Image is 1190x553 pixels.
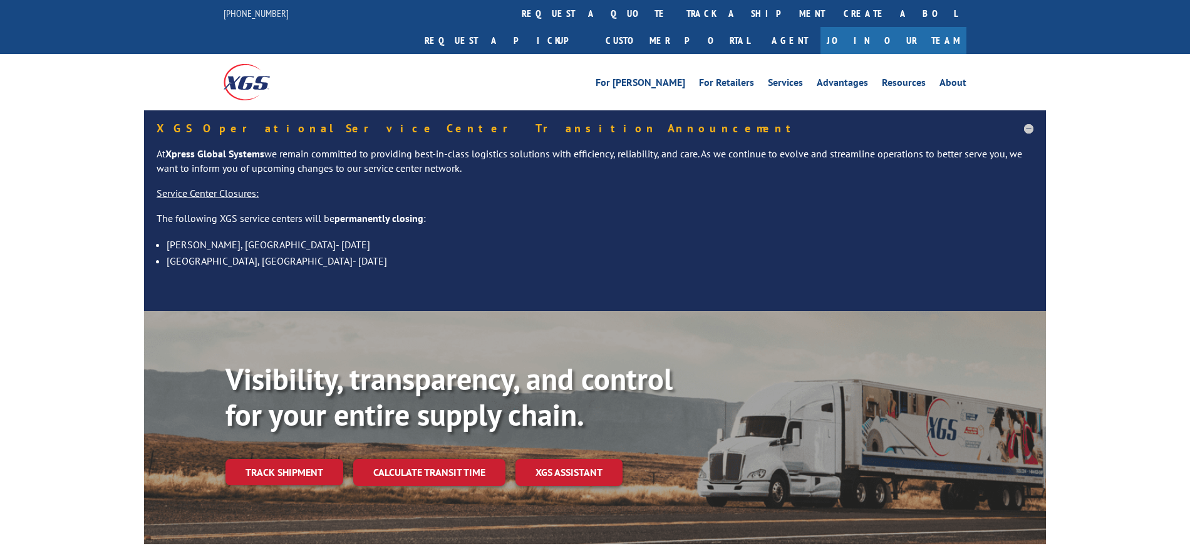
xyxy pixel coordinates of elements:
[157,123,1033,134] h5: XGS Operational Service Center Transition Announcement
[759,27,820,54] a: Agent
[225,359,673,434] b: Visibility, transparency, and control for your entire supply chain.
[157,187,259,199] u: Service Center Closures:
[817,78,868,92] a: Advantages
[596,78,685,92] a: For [PERSON_NAME]
[515,459,623,486] a: XGS ASSISTANT
[334,212,423,224] strong: permanently closing
[596,27,759,54] a: Customer Portal
[167,236,1033,253] li: [PERSON_NAME], [GEOGRAPHIC_DATA]- [DATE]
[224,7,289,19] a: [PHONE_NUMBER]
[157,147,1033,187] p: At we remain committed to providing best-in-class logistics solutions with efficiency, reliabilit...
[353,459,505,486] a: Calculate transit time
[699,78,754,92] a: For Retailers
[882,78,926,92] a: Resources
[225,459,343,485] a: Track shipment
[768,78,803,92] a: Services
[939,78,966,92] a: About
[157,211,1033,236] p: The following XGS service centers will be :
[165,147,264,160] strong: Xpress Global Systems
[820,27,966,54] a: Join Our Team
[167,253,1033,269] li: [GEOGRAPHIC_DATA], [GEOGRAPHIC_DATA]- [DATE]
[415,27,596,54] a: Request a pickup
